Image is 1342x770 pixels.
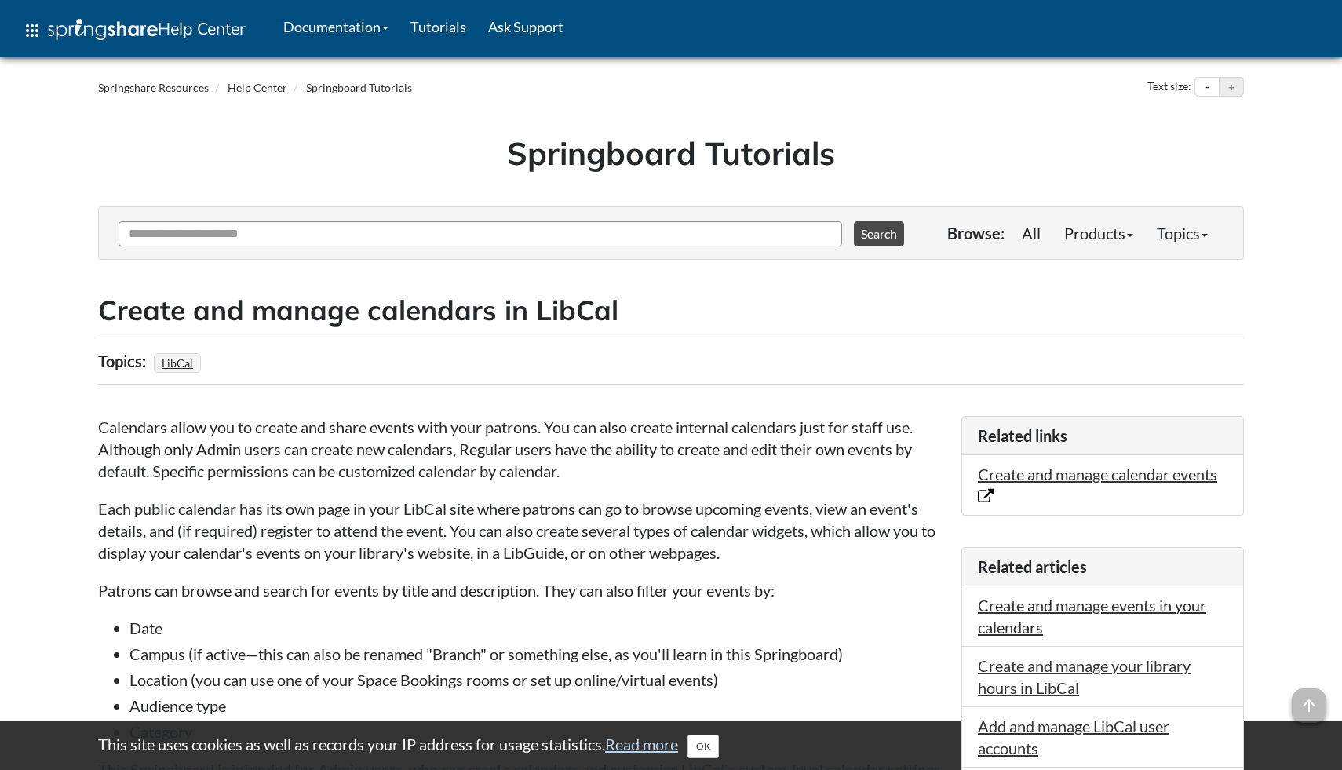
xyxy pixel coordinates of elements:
a: Springshare Resources [98,81,209,94]
span: arrow_upward [1292,688,1326,723]
a: Ask Support [477,7,574,46]
div: This site uses cookies as well as records your IP address for usage statistics. [82,733,1260,758]
li: Date [129,617,946,639]
li: Location (you can use one of your Space Bookings rooms or set up online/virtual events) [129,669,946,691]
a: All [1010,217,1052,249]
div: Text size: [1144,77,1194,97]
p: Calendars allow you to create and share events with your patrons. You can also create internal ca... [98,416,946,482]
button: Decrease text size [1195,78,1219,97]
button: Increase text size [1220,78,1243,97]
span: Related links [978,426,1067,445]
img: Springshare [48,19,158,40]
div: Topics: [98,346,150,376]
a: Create and manage your library hours in LibCal [978,656,1191,697]
span: apps [23,21,42,40]
a: Add and manage LibCal user accounts [978,717,1169,757]
h2: Create and manage calendars in LibCal [98,291,1244,330]
a: Help Center [228,81,287,94]
span: Help Center [158,18,246,38]
a: Tutorials [399,7,477,46]
a: LibCal [159,352,195,374]
a: Springboard Tutorials [306,81,412,94]
p: Browse: [947,222,1005,244]
li: Audience type [129,695,946,717]
a: Topics [1145,217,1220,249]
button: Search [854,221,904,246]
a: Create and manage calendar events [978,465,1217,505]
a: Create and manage events in your calendars [978,596,1206,637]
p: Each public calendar has its own page in your LibCal site where patrons can go to browse upcoming... [98,498,946,564]
p: Patrons can browse and search for events by title and description. They can also filter your even... [98,579,946,601]
a: Products [1052,217,1145,249]
a: apps Help Center [12,7,257,54]
a: arrow_upward [1292,690,1326,709]
li: Category [129,721,946,743]
span: Related articles [978,557,1087,576]
h1: Springboard Tutorials [110,131,1232,175]
li: Campus (if active—this can also be renamed "Branch" or something else, as you'll learn in this Sp... [129,643,946,665]
a: Documentation [272,7,399,46]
